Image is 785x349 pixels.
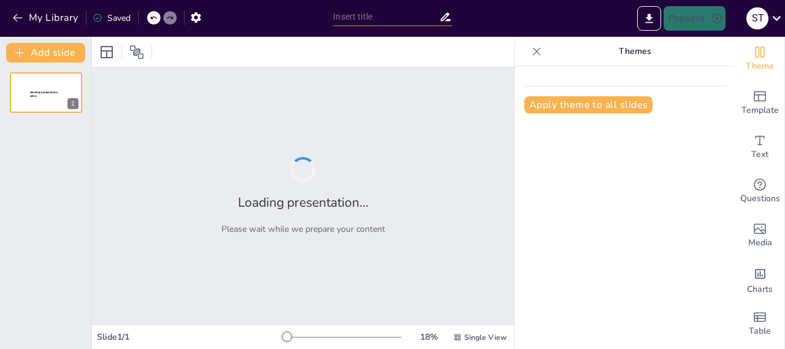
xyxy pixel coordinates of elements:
div: Get real-time input from your audience [735,169,784,213]
span: Sendsteps presentation editor [30,91,58,98]
span: Charts [747,283,773,296]
button: My Library [9,8,83,28]
div: 1 [67,98,78,109]
p: Please wait while we prepare your content [221,223,385,235]
div: Add a table [735,302,784,346]
div: Add charts and graphs [735,258,784,302]
h2: Loading presentation... [238,194,369,211]
div: Add images, graphics, shapes or video [735,213,784,258]
div: Add ready made slides [735,81,784,125]
div: Saved [93,12,131,24]
span: Table [749,324,771,338]
p: Themes [546,37,723,66]
div: 1 [10,72,82,113]
div: 18 % [414,331,443,343]
span: Questions [740,192,780,205]
span: Text [751,148,768,161]
button: Apply theme to all slides [524,96,653,113]
button: Present [664,6,725,31]
span: Single View [464,332,507,342]
button: Add slide [6,43,85,63]
div: Slide 1 / 1 [97,331,284,343]
span: Position [129,45,144,59]
button: S T [746,6,768,31]
div: S T [746,7,768,29]
div: Layout [97,42,117,62]
input: Insert title [333,8,438,26]
span: Template [741,104,779,117]
div: Add text boxes [735,125,784,169]
div: Change the overall theme [735,37,784,81]
button: Export to PowerPoint [637,6,661,31]
span: Media [748,236,772,250]
span: Theme [746,59,774,73]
